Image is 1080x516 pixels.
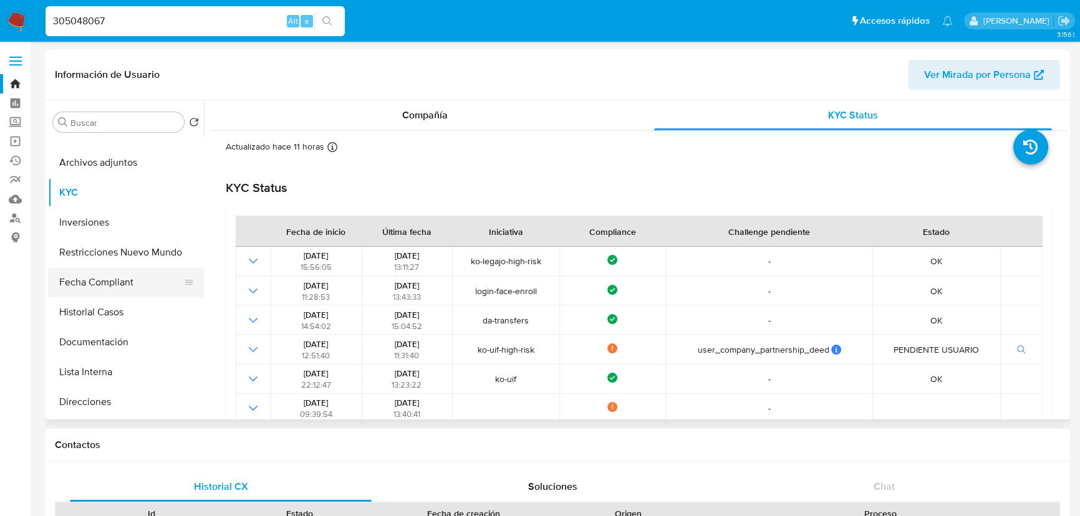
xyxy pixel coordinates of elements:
span: Chat [874,479,895,494]
button: Direcciones [48,387,204,417]
button: Lista Interna [48,357,204,387]
span: Ver Mirada por Persona [924,60,1031,90]
a: Notificaciones [942,16,953,26]
span: KYC Status [828,108,878,122]
button: search-icon [314,12,340,30]
span: Alt [288,15,298,27]
button: Historial Casos [48,297,204,327]
span: Compañía [402,108,448,122]
span: Accesos rápidos [860,14,930,27]
button: Archivos adjuntos [48,148,204,178]
button: Buscar [58,117,68,127]
button: Volver al orden por defecto [189,117,199,131]
button: Restricciones Nuevo Mundo [48,237,204,267]
button: Anticipos de dinero [48,417,204,447]
input: Buscar [70,117,179,128]
p: andres.vilosio@mercadolibre.com [983,15,1053,27]
button: Ver Mirada por Persona [908,60,1060,90]
a: Salir [1058,14,1071,27]
button: Inversiones [48,208,204,237]
button: Documentación [48,327,204,357]
span: Historial CX [193,479,248,494]
span: Soluciones [528,479,577,494]
h1: Contactos [55,439,1060,451]
p: Actualizado hace 11 horas [226,141,324,153]
button: KYC [48,178,204,208]
input: Buscar usuario o caso... [46,13,345,29]
h1: Información de Usuario [55,69,160,81]
button: Fecha Compliant [48,267,194,297]
span: s [305,15,309,27]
